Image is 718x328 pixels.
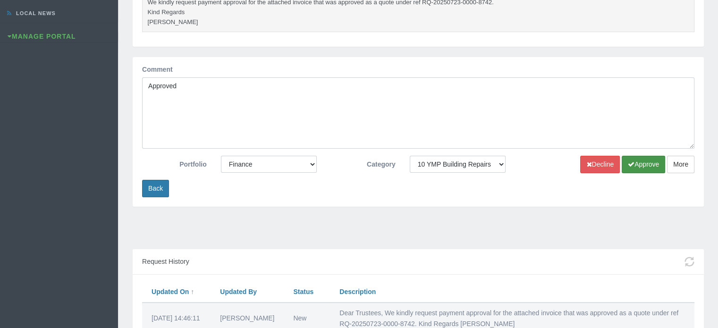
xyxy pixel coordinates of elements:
a: Manage Portal [8,33,76,40]
span: Local News [14,10,56,16]
div: Request History [133,249,704,275]
label: Category [324,156,403,170]
button: Approve [622,156,665,173]
button: Decline [580,156,620,173]
a: Back [142,180,169,197]
label: Portfolio [135,156,214,170]
a: Updated On [152,288,189,295]
a: Updated By [220,288,257,295]
button: More [667,156,694,173]
a: Status [293,288,313,295]
a: Description [339,288,376,295]
label: Comment [135,64,701,75]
